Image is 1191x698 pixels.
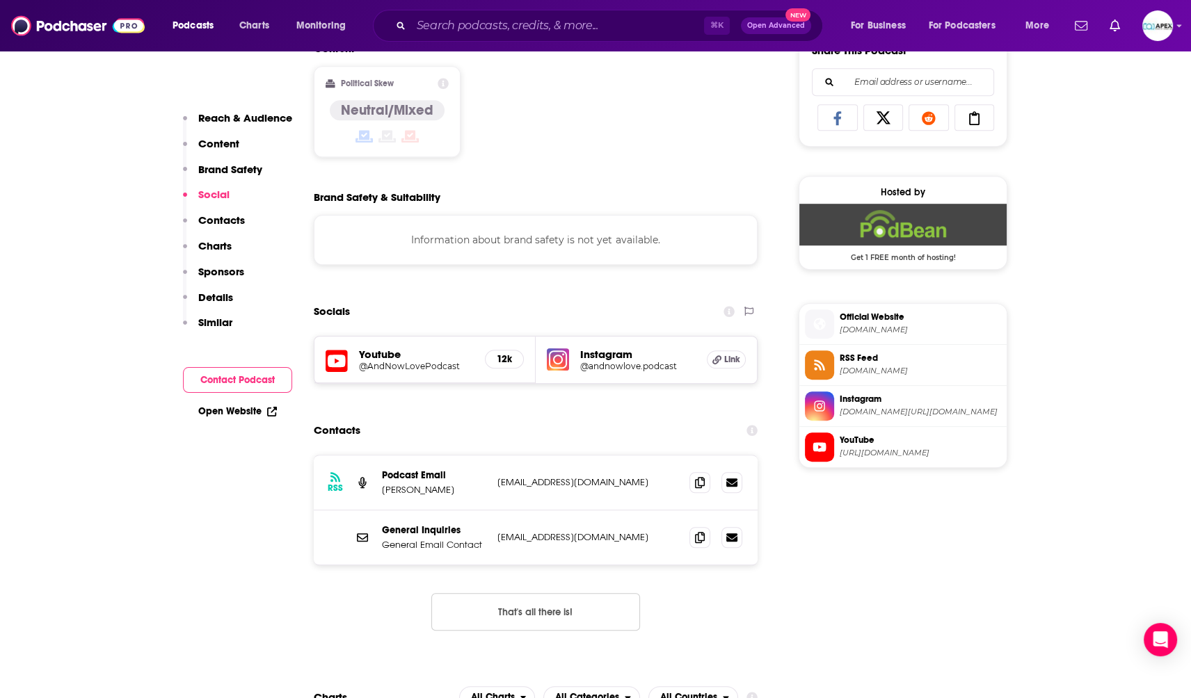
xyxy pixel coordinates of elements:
[198,316,232,329] p: Similar
[909,104,949,131] a: Share on Reddit
[799,245,1007,262] span: Get 1 FREE month of hosting!
[198,239,232,252] p: Charts
[580,361,696,371] a: @andnowlove.podcast
[173,16,214,35] span: Podcasts
[431,593,640,631] button: Nothing here.
[198,163,262,176] p: Brand Safety
[840,352,1001,364] span: RSS Feed
[183,239,232,265] button: Charts
[840,407,1001,417] span: instagram.com/andnowlove.podcast
[840,366,1001,376] span: feed.podbean.com
[840,434,1001,446] span: YouTube
[724,354,740,365] span: Link
[824,69,982,95] input: Email address or username...
[183,111,292,137] button: Reach & Audience
[920,15,1016,37] button: open menu
[497,531,678,543] p: [EMAIL_ADDRESS][DOMAIN_NAME]
[183,291,233,316] button: Details
[386,10,836,42] div: Search podcasts, credits, & more...
[954,104,995,131] a: Copy Link
[1142,10,1173,41] button: Show profile menu
[704,17,730,35] span: ⌘ K
[497,353,512,365] h5: 12k
[799,186,1007,198] div: Hosted by
[314,298,350,325] h2: Socials
[198,137,239,150] p: Content
[805,432,1001,462] a: YouTube[URL][DOMAIN_NAME]
[382,524,486,536] p: General Inquiries
[747,22,805,29] span: Open Advanced
[183,188,230,213] button: Social
[1142,10,1173,41] span: Logged in as Apex
[183,213,245,239] button: Contacts
[929,16,996,35] span: For Podcasters
[411,15,704,37] input: Search podcasts, credits, & more...
[497,476,678,488] p: [EMAIL_ADDRESS][DOMAIN_NAME]
[840,448,1001,458] span: https://www.youtube.com/@AndNowLovePodcast
[1104,14,1126,38] a: Show notifications dropdown
[11,13,145,39] img: Podchaser - Follow, Share and Rate Podcasts
[741,17,811,34] button: Open AdvancedNew
[580,348,696,361] h5: Instagram
[785,8,810,22] span: New
[840,393,1001,405] span: Instagram
[239,16,269,35] span: Charts
[198,111,292,124] p: Reach & Audience
[707,350,746,368] a: Link
[183,316,232,341] button: Similar
[287,15,364,37] button: open menu
[314,190,440,204] h2: Brand Safety & Suitability
[183,163,262,188] button: Brand Safety
[799,204,1007,245] img: Podbean Deal: Get 1 FREE month of hosting!
[198,265,244,278] p: Sponsors
[341,102,433,119] h4: Neutral/Mixed
[841,15,923,37] button: open menu
[805,309,1001,339] a: Official Website[DOMAIN_NAME]
[314,215,758,265] div: Information about brand safety is not yet available.
[183,137,239,163] button: Content
[382,484,486,496] p: [PERSON_NAME]
[863,104,904,131] a: Share on X/Twitter
[805,391,1001,421] a: Instagram[DOMAIN_NAME][URL][DOMAIN_NAME]
[163,15,232,37] button: open menu
[1069,14,1093,38] a: Show notifications dropdown
[382,469,486,481] p: Podcast Email
[1025,16,1049,35] span: More
[1142,10,1173,41] img: User Profile
[314,417,360,444] h2: Contacts
[840,325,1001,335] span: andnowlove.com
[230,15,278,37] a: Charts
[547,348,569,371] img: iconImage
[328,482,343,494] h3: RSS
[183,367,292,393] button: Contact Podcast
[1016,15,1066,37] button: open menu
[1144,623,1177,656] div: Open Intercom Messenger
[805,350,1001,380] a: RSS Feed[DOMAIN_NAME]
[812,68,994,96] div: Search followers
[198,405,277,417] a: Open Website
[341,79,394,88] h2: Political Skew
[799,204,1007,261] a: Podbean Deal: Get 1 FREE month of hosting!
[382,539,486,551] p: General Email Contact
[183,265,244,291] button: Sponsors
[817,104,858,131] a: Share on Facebook
[296,16,346,35] span: Monitoring
[198,188,230,201] p: Social
[851,16,906,35] span: For Business
[198,213,245,227] p: Contacts
[198,291,233,304] p: Details
[359,361,474,371] a: @AndNowLovePodcast
[840,311,1001,323] span: Official Website
[359,348,474,361] h5: Youtube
